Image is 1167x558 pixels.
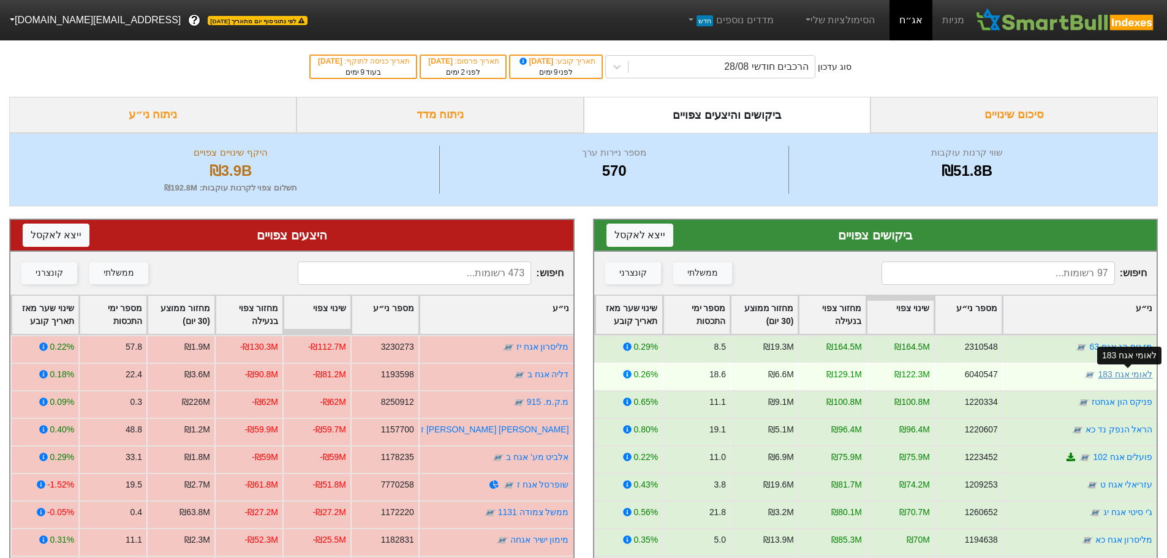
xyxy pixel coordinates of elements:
[317,56,410,67] div: תאריך כניסה לתוקף :
[714,478,725,491] div: 3.8
[427,67,499,78] div: לפני ימים
[313,506,346,519] div: -₪27.2M
[80,296,146,334] div: Toggle SortBy
[461,68,465,77] span: 2
[25,160,436,182] div: ₪3.9B
[633,423,657,436] div: 0.80%
[964,506,997,519] div: 1260652
[882,262,1115,285] input: 97 רשומות...
[1100,480,1152,489] a: עזריאלי אגח ט
[964,478,997,491] div: 1209253
[527,369,569,379] a: דליה אגח ב
[633,341,657,353] div: 0.29%
[245,478,278,491] div: -₪61.8M
[47,478,74,491] div: -1.52%
[130,396,142,409] div: 0.3
[25,146,436,160] div: היקף שינויים צפויים
[381,533,414,546] div: 1182831
[381,423,414,436] div: 1157700
[420,296,573,334] div: Toggle SortBy
[184,533,210,546] div: ₪2.3M
[381,396,414,409] div: 8250912
[697,15,713,26] span: חדש
[867,296,934,334] div: Toggle SortBy
[964,423,997,436] div: 1220607
[25,182,436,194] div: תשלום צפוי לקרנות עוקבות : ₪192.8M
[1098,369,1152,379] a: לאומי אגח 183
[184,368,210,381] div: ₪3.6M
[964,533,997,546] div: 1194638
[381,478,414,491] div: 7770258
[681,8,779,32] a: מדדים נוספיםחדש
[245,506,278,519] div: -₪27.2M
[191,12,198,29] span: ?
[252,396,278,409] div: -₪62M
[381,451,414,464] div: 1178235
[492,451,504,464] img: tase link
[899,506,930,519] div: ₪70.7M
[130,506,142,519] div: 0.4
[899,423,930,436] div: ₪96.4M
[313,368,346,381] div: -₪81.2M
[799,296,866,334] div: Toggle SortBy
[826,341,861,353] div: ₪164.5M
[1089,342,1152,352] a: מז טפ הנ אגח 63
[126,423,142,436] div: 48.8
[831,423,862,436] div: ₪96.4M
[606,226,1145,244] div: ביקושים צפויים
[633,478,657,491] div: 0.43%
[673,262,732,284] button: ממשלתי
[633,368,657,381] div: 0.26%
[768,368,793,381] div: ₪6.6M
[831,506,862,519] div: ₪80.1M
[633,533,657,546] div: 0.35%
[595,296,662,334] div: Toggle SortBy
[935,296,1002,334] div: Toggle SortBy
[245,423,278,436] div: -₪59.9M
[714,341,725,353] div: 8.5
[831,478,862,491] div: ₪81.7M
[709,506,725,519] div: 21.8
[308,341,346,353] div: -₪112.7M
[763,341,794,353] div: ₪19.3M
[50,368,74,381] div: 0.18%
[709,396,725,409] div: 11.1
[208,16,307,25] span: לפי נתוני סוף יום מתאריך [DATE]
[714,533,725,546] div: 5.0
[1003,296,1157,334] div: Toggle SortBy
[320,451,346,464] div: -₪59M
[50,451,74,464] div: 0.29%
[184,451,210,464] div: ₪1.8M
[89,262,148,284] button: ממשלתי
[126,368,142,381] div: 22.4
[1077,396,1089,409] img: tase link
[724,59,809,74] div: הרכבים חודשי 28/08
[792,160,1142,182] div: ₪51.8B
[510,535,569,545] a: מימון ישיר אגחה
[284,296,350,334] div: Toggle SortBy
[296,97,584,133] div: ניתוח מדד
[148,296,214,334] div: Toggle SortBy
[313,478,346,491] div: -₪51.8M
[496,534,508,546] img: tase link
[12,296,78,334] div: Toggle SortBy
[517,480,569,489] a: שופרסל אגח ז
[298,262,563,285] span: חיפוש :
[831,451,862,464] div: ₪75.9M
[502,341,515,353] img: tase link
[427,56,499,67] div: תאריך פרסום :
[1081,534,1093,546] img: tase link
[763,478,794,491] div: ₪19.6M
[768,423,793,436] div: ₪5.1M
[503,479,515,491] img: tase link
[584,97,871,133] div: ביקושים והיצעים צפויים
[554,68,558,77] span: 9
[9,97,296,133] div: ניתוח ני״ע
[126,478,142,491] div: 19.5
[1103,507,1152,517] a: ג'י סיטי אגח יג
[381,341,414,353] div: 3230273
[252,451,278,464] div: -₪59M
[906,533,929,546] div: ₪70M
[516,56,595,67] div: תאריך קובע :
[619,266,647,280] div: קונצרני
